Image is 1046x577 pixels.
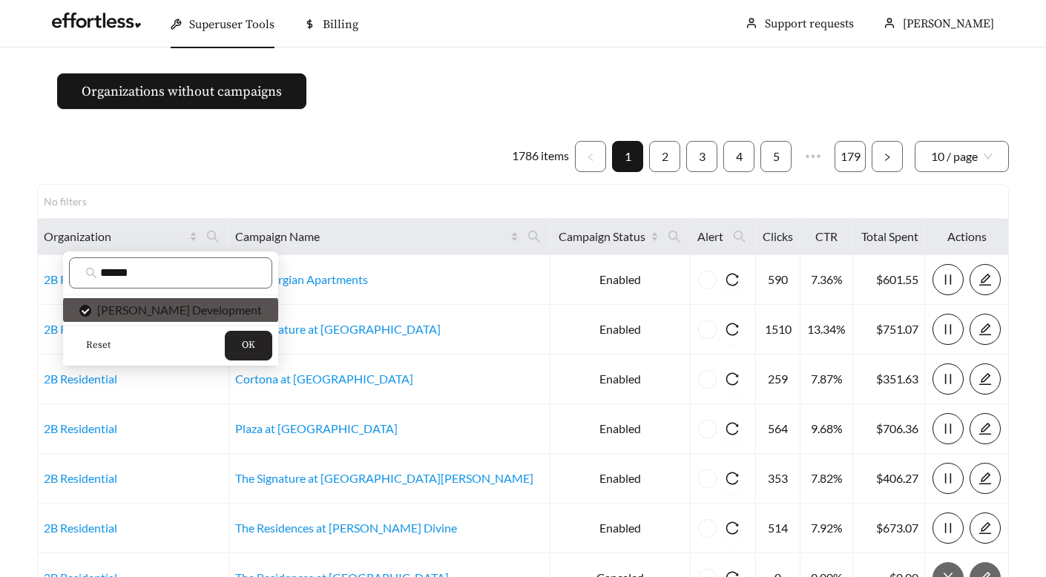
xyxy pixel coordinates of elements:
span: search [727,225,752,248]
td: 13.34% [800,305,853,355]
span: edit [970,372,1000,386]
button: pause [932,314,964,345]
td: $751.07 [853,305,925,355]
a: 179 [835,142,865,171]
a: 5 [761,142,791,171]
td: Enabled [550,305,691,355]
span: Campaign Name [235,228,507,245]
span: right [883,153,892,162]
td: 7.87% [800,355,853,404]
span: reload [717,323,748,336]
td: 514 [756,504,800,553]
button: pause [932,463,964,494]
a: edit [970,521,1001,535]
button: left [575,141,606,172]
a: edit [970,322,1001,336]
span: Billing [323,17,358,32]
button: edit [970,363,1001,395]
a: Cortona at [GEOGRAPHIC_DATA] [235,372,413,386]
li: 5 [760,141,792,172]
td: 7.82% [800,454,853,504]
li: Previous Page [575,141,606,172]
a: 2B Residential [44,471,117,485]
td: 7.92% [800,504,853,553]
span: pause [933,521,963,535]
td: $351.63 [853,355,925,404]
a: The Georgian Apartments [235,272,368,286]
td: Enabled [550,355,691,404]
li: 1 [612,141,643,172]
td: Enabled [550,504,691,553]
a: edit [970,272,1001,286]
li: Next Page [872,141,903,172]
span: [PERSON_NAME] [903,16,994,31]
span: left [586,153,595,162]
td: Enabled [550,255,691,305]
a: edit [970,372,1001,386]
td: 259 [756,355,800,404]
th: CTR [800,219,853,255]
th: Actions [925,219,1009,255]
div: No filters [44,194,103,209]
td: $706.36 [853,404,925,454]
a: 2B Residential [44,322,117,336]
a: The Signature at [GEOGRAPHIC_DATA] [235,322,441,336]
button: edit [970,314,1001,345]
li: 179 [835,141,866,172]
span: search [522,225,547,248]
button: edit [970,512,1001,544]
span: reload [717,521,748,535]
button: reload [717,264,748,295]
span: pause [933,472,963,485]
span: pause [933,323,963,336]
li: Next 5 Pages [797,141,829,172]
span: edit [970,472,1000,485]
td: 7.36% [800,255,853,305]
a: 2B Residential [44,521,117,535]
span: pause [933,273,963,286]
a: 2B Residential [44,372,117,386]
span: OK [242,338,255,353]
span: [PERSON_NAME] Development [91,303,262,317]
a: edit [970,471,1001,485]
a: edit [970,421,1001,435]
a: 3 [687,142,717,171]
span: edit [970,422,1000,435]
button: edit [970,264,1001,295]
span: reload [717,273,748,286]
button: Organizations without campaigns [57,73,306,109]
span: search [85,267,97,279]
span: reload [717,472,748,485]
button: edit [970,463,1001,494]
td: $601.55 [853,255,925,305]
td: $673.07 [853,504,925,553]
span: Organization [44,228,186,245]
span: Reset [86,338,111,353]
a: 2B Residential [44,421,117,435]
a: Plaza at [GEOGRAPHIC_DATA] [235,421,398,435]
button: pause [932,512,964,544]
button: right [872,141,903,172]
li: 1786 items [512,141,569,172]
td: 1510 [756,305,800,355]
span: search [733,230,746,243]
button: pause [932,363,964,395]
span: Alert [697,228,725,245]
button: reload [717,413,748,444]
span: search [206,230,220,243]
th: Clicks [756,219,800,255]
td: 9.68% [800,404,853,454]
a: 1 [613,142,642,171]
button: pause [932,264,964,295]
td: 590 [756,255,800,305]
span: search [200,225,226,248]
button: reload [717,314,748,345]
span: ••• [797,141,829,172]
th: Total Spent [853,219,925,255]
span: search [668,230,681,243]
li: 3 [686,141,717,172]
span: pause [933,422,963,435]
span: edit [970,323,1000,336]
td: 353 [756,454,800,504]
td: $406.27 [853,454,925,504]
